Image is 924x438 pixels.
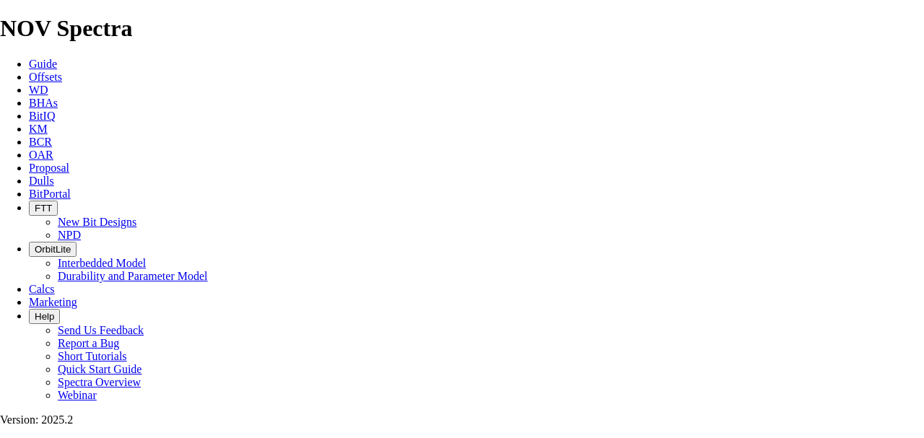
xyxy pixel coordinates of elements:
a: BCR [29,136,52,148]
a: NPD [58,229,81,241]
button: FTT [29,201,58,216]
a: Send Us Feedback [58,324,144,336]
a: Report a Bug [58,337,119,349]
a: KM [29,123,48,135]
span: FTT [35,203,52,214]
a: Dulls [29,175,54,187]
a: Calcs [29,283,55,295]
a: OAR [29,149,53,161]
a: Short Tutorials [58,350,127,362]
button: OrbitLite [29,242,77,257]
a: Webinar [58,389,97,401]
span: Help [35,311,54,322]
a: Proposal [29,162,69,174]
a: Offsets [29,71,62,83]
a: Quick Start Guide [58,363,141,375]
a: BitIQ [29,110,55,122]
a: Durability and Parameter Model [58,270,208,282]
button: Help [29,309,60,324]
a: BitPortal [29,188,71,200]
a: New Bit Designs [58,216,136,228]
span: OrbitLite [35,244,71,255]
a: Spectra Overview [58,376,141,388]
a: Guide [29,58,57,70]
a: Marketing [29,296,77,308]
a: WD [29,84,48,96]
a: Interbedded Model [58,257,146,269]
a: BHAs [29,97,58,109]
